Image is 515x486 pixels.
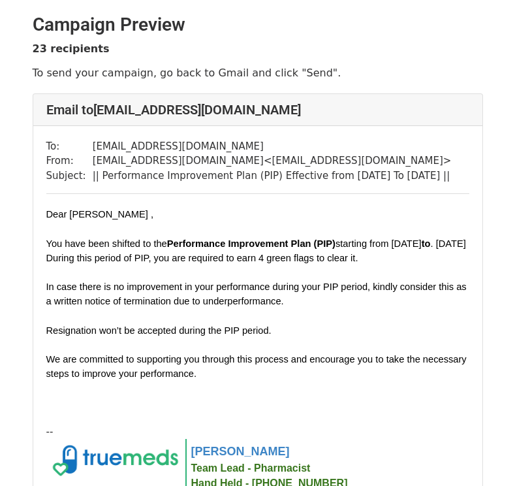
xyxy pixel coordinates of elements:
p: To send your campaign, go back to Gmail and click "Send". [33,66,483,80]
b: Team Lead - Pharmacist [191,462,310,474]
span: to [422,238,431,249]
td: || Performance Improvement Plan (PIP) Effective from [DATE] To [DATE] || [93,169,452,184]
td: [EMAIL_ADDRESS][DOMAIN_NAME] [93,139,452,154]
h2: Campaign Preview [33,14,483,36]
td: Subject: [46,169,93,184]
span: In case there is no improvement in your performance during your PIP period, kindly consider this ... [46,282,467,306]
span: Resignation won’t be accepted during the PIP period. [46,325,272,336]
strong: 23 recipients [33,42,110,55]
td: From: [46,154,93,169]
span: You have been shifted to the [46,238,167,249]
span: Dear [PERSON_NAME] , [46,209,154,219]
span: starting from [DATE] [336,238,422,249]
span: We are committed to supporting you through this process and encourage you to take the necessary s... [46,354,467,379]
b: [PERSON_NAME] [191,445,289,458]
img: WBmEOHLwtgKSUNkTBR7NCUOg05XOce_xfEy4CmCr9fFip_EPwxpF3fXaWvU_7_r-ihBZHYrJKYkVcU8_9wtmDESKmvfx0oKit... [50,444,181,478]
h4: Email to [EMAIL_ADDRESS][DOMAIN_NAME] [46,102,469,118]
td: [EMAIL_ADDRESS][DOMAIN_NAME] < [EMAIL_ADDRESS][DOMAIN_NAME] > [93,154,452,169]
span: -- [46,426,54,438]
span: Performance Improvement Plan (PIP) [167,238,336,249]
span: . [DATE] During this period of PIP, you are required to earn 4 green flags to clear it. [46,238,466,263]
td: To: [46,139,93,154]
